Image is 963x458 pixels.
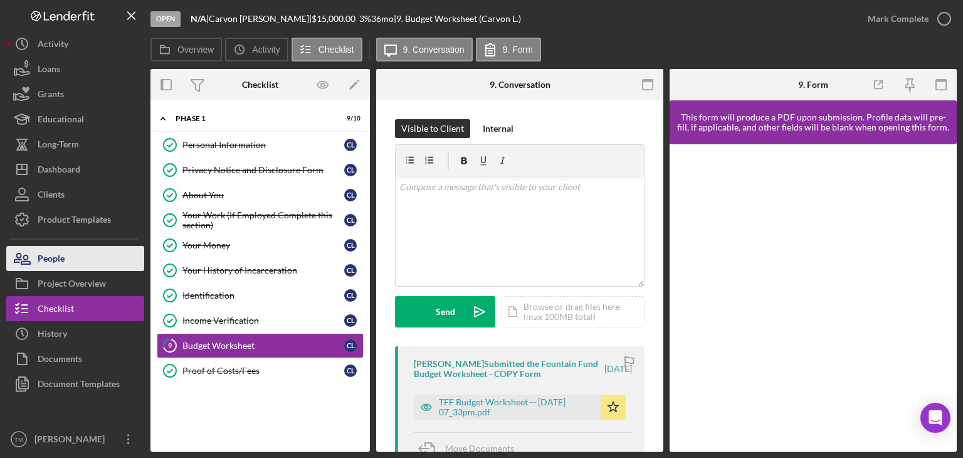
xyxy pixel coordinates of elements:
div: 3 % [359,14,371,24]
div: This form will produce a PDF upon submission. Profile data will pre-fill, if applicable, and othe... [676,112,950,132]
div: 36 mo [371,14,394,24]
div: TFF Budget Worksheet -- [DATE] 07_33pm.pdf [439,397,594,417]
button: Project Overview [6,271,144,296]
a: Your Work (If Employed Complete this section)CL [157,208,364,233]
div: Open Intercom Messenger [920,403,950,433]
div: Mark Complete [868,6,929,31]
button: History [6,321,144,346]
a: Proof of Costs/FeesCL [157,358,364,383]
div: Visible to Client [401,119,464,138]
button: Mark Complete [855,6,957,31]
b: N/A [191,13,206,24]
iframe: Lenderfit form [682,157,945,439]
button: TFF Budget Worksheet -- [DATE] 07_33pm.pdf [414,395,626,420]
text: TM [14,436,23,443]
div: [PERSON_NAME] Submitted the Fountain Fund Budget Worksheet - COPY Form [414,359,603,379]
button: Documents [6,346,144,371]
div: | 9. Budget Worksheet (Carvon L.) [394,14,521,24]
div: Budget Worksheet [182,341,344,351]
div: Open [150,11,181,27]
a: Income VerificationCL [157,308,364,333]
div: Your History of Incarceration [182,265,344,275]
button: Send [395,296,495,328]
button: Checklist [6,296,144,321]
time: 2025-06-23 23:33 [604,364,632,374]
a: Your History of IncarcerationCL [157,258,364,283]
button: 9. Conversation [376,38,473,61]
a: IdentificationCL [157,283,364,308]
span: Move Documents [445,443,514,454]
div: 9. Form [798,80,828,90]
div: C L [344,214,357,226]
button: TM[PERSON_NAME] [6,427,144,452]
div: $15,000.00 [312,14,359,24]
tspan: 9 [168,341,172,349]
div: Personal Information [182,140,344,150]
div: Proof of Costs/Fees [182,366,344,376]
div: Phase 1 [176,115,329,122]
label: 9. Conversation [403,45,465,55]
a: Document Templates [6,371,144,397]
button: Checklist [292,38,362,61]
div: C L [344,289,357,302]
div: [PERSON_NAME] [31,427,113,455]
a: Privacy Notice and Disclosure FormCL [157,157,364,183]
a: 9Budget WorksheetCL [157,333,364,358]
div: 9 / 10 [338,115,360,122]
div: C L [344,239,357,252]
div: Internal [483,119,513,138]
div: C L [344,164,357,176]
label: Activity [252,45,280,55]
a: Personal InformationCL [157,132,364,157]
div: Privacy Notice and Disclosure Form [182,165,344,175]
div: Project Overview [38,271,106,299]
div: 9. Conversation [490,80,550,90]
div: Send [436,296,455,328]
div: C L [344,365,357,377]
div: Documents [38,346,82,375]
div: C L [344,189,357,201]
div: History [38,321,67,349]
a: Your MoneyCL [157,233,364,258]
label: 9. Form [503,45,533,55]
div: C L [344,264,357,277]
div: Checklist [242,80,278,90]
button: 9. Form [476,38,541,61]
div: | [191,14,209,24]
div: C L [344,339,357,352]
button: Activity [225,38,288,61]
label: Checklist [318,45,354,55]
div: Your Work (If Employed Complete this section) [182,210,344,230]
div: Income Verification [182,316,344,326]
button: Internal [476,119,520,138]
a: About YouCL [157,183,364,208]
label: Overview [177,45,214,55]
div: About You [182,190,344,200]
